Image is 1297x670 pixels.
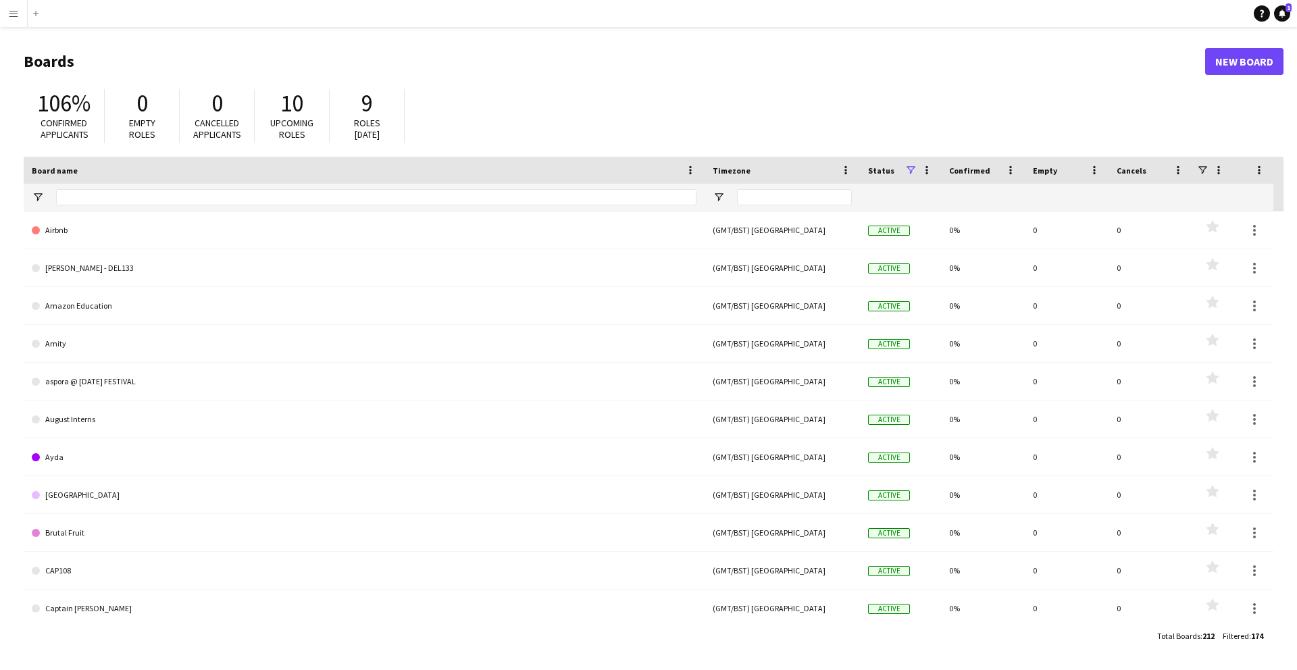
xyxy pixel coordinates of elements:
div: (GMT/BST) [GEOGRAPHIC_DATA] [705,438,860,475]
a: Ayda [32,438,696,476]
span: Active [868,528,910,538]
span: 1 [1286,3,1292,12]
div: 0 [1025,438,1109,475]
div: 0 [1025,552,1109,589]
span: Filtered [1223,631,1249,641]
span: 10 [280,88,303,118]
div: (GMT/BST) [GEOGRAPHIC_DATA] [705,363,860,400]
div: 0 [1025,401,1109,438]
span: Timezone [713,165,751,176]
span: 106% [37,88,91,118]
div: 0% [941,249,1025,286]
div: (GMT/BST) [GEOGRAPHIC_DATA] [705,249,860,286]
div: 0% [941,287,1025,324]
span: Status [868,165,894,176]
span: 212 [1202,631,1215,641]
span: Cancels [1117,165,1146,176]
div: 0 [1109,438,1192,475]
div: 0 [1025,590,1109,627]
span: Active [868,377,910,387]
span: Empty roles [129,117,155,140]
div: (GMT/BST) [GEOGRAPHIC_DATA] [705,287,860,324]
div: 0 [1109,287,1192,324]
div: (GMT/BST) [GEOGRAPHIC_DATA] [705,325,860,362]
span: Active [868,415,910,425]
span: Active [868,604,910,614]
input: Board name Filter Input [56,189,696,205]
div: 0% [941,325,1025,362]
div: (GMT/BST) [GEOGRAPHIC_DATA] [705,476,860,513]
span: Active [868,339,910,349]
div: 0% [941,476,1025,513]
span: Cancelled applicants [193,117,241,140]
div: 0 [1025,514,1109,551]
div: 0 [1109,325,1192,362]
div: 0% [941,514,1025,551]
div: 0 [1109,363,1192,400]
div: (GMT/BST) [GEOGRAPHIC_DATA] [705,514,860,551]
div: 0 [1025,211,1109,249]
a: Brutal Fruit [32,514,696,552]
button: Open Filter Menu [32,191,44,203]
span: 9 [361,88,373,118]
div: 0% [941,211,1025,249]
span: Active [868,453,910,463]
div: (GMT/BST) [GEOGRAPHIC_DATA] [705,590,860,627]
div: 0 [1109,249,1192,286]
span: Roles [DATE] [354,117,380,140]
div: 0 [1025,249,1109,286]
span: Active [868,566,910,576]
div: 0 [1025,287,1109,324]
a: Amazon Education [32,287,696,325]
a: [GEOGRAPHIC_DATA] [32,476,696,514]
div: 0 [1109,401,1192,438]
span: Active [868,490,910,500]
div: 0 [1109,552,1192,589]
span: Active [868,263,910,274]
h1: Boards [24,51,1205,72]
span: Empty [1033,165,1057,176]
span: Confirmed [949,165,990,176]
span: Upcoming roles [270,117,313,140]
div: (GMT/BST) [GEOGRAPHIC_DATA] [705,211,860,249]
a: CAP108 [32,552,696,590]
div: 0 [1109,211,1192,249]
div: : [1223,623,1263,649]
a: New Board [1205,48,1283,75]
div: (GMT/BST) [GEOGRAPHIC_DATA] [705,401,860,438]
div: 0 [1025,363,1109,400]
div: 0 [1109,476,1192,513]
a: 1 [1274,5,1290,22]
span: Total Boards [1157,631,1200,641]
span: Active [868,226,910,236]
div: (GMT/BST) [GEOGRAPHIC_DATA] [705,552,860,589]
span: 0 [211,88,223,118]
span: Active [868,301,910,311]
a: August Interns [32,401,696,438]
a: Amity [32,325,696,363]
div: : [1157,623,1215,649]
input: Timezone Filter Input [737,189,852,205]
div: 0 [1025,325,1109,362]
div: 0% [941,401,1025,438]
span: 0 [136,88,148,118]
a: [PERSON_NAME] - DEL133 [32,249,696,287]
div: 0% [941,363,1025,400]
a: aspora @ [DATE] FESTIVAL [32,363,696,401]
button: Open Filter Menu [713,191,725,203]
div: 0% [941,590,1025,627]
div: 0 [1025,476,1109,513]
div: 0 [1109,514,1192,551]
span: Confirmed applicants [41,117,88,140]
a: Captain [PERSON_NAME] [32,590,696,627]
div: 0% [941,438,1025,475]
span: Board name [32,165,78,176]
div: 0 [1109,590,1192,627]
span: 174 [1251,631,1263,641]
a: Airbnb [32,211,696,249]
div: 0% [941,552,1025,589]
